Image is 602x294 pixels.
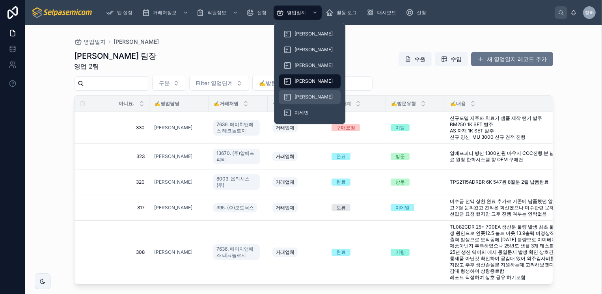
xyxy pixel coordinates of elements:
a: 신규모델 저주파 치료기 샘플 제작 턴키 발주 BM250 1K SET 발주 AS 자재 1K SET 발주 신규 양산 MU 3000 신규 견적 진행 [450,115,565,140]
span: 아니요. [119,100,134,107]
span: 창허 [585,9,594,16]
a: 13670. (주)알에프피티 [213,147,263,166]
a: [PERSON_NAME] [154,179,192,185]
span: 직원정보 [207,9,226,16]
a: TL082CDR 25+ 700EA 생산분 불량 발생 최초 불량 발생 원인으로 인풋12.5 볼트 아웃 13.9출력 비정상적인 출력 발생으로 오작동에 [DATE] 불량으로 이미테... [450,224,565,281]
a: [PERSON_NAME] [154,205,204,211]
button: 선택 버튼 [189,76,249,91]
a: 영업일지 [74,38,106,46]
span: 영업일지 [84,38,106,46]
span: 수입 [451,55,462,63]
a: 7636. 에이치앤에스 테크놀로지 [213,120,260,136]
a: 395. (주)모토닉스 [213,201,263,214]
span: 7636. 에이치앤에스 테크놀로지 [216,246,257,259]
a: [PERSON_NAME] [114,38,159,46]
span: 거래업체 [276,205,294,211]
span: [PERSON_NAME] [294,94,333,100]
span: [PERSON_NAME] [294,47,333,53]
span: 거래업체 [276,249,294,255]
a: [PERSON_NAME] [279,74,341,88]
a: 거래업체 [272,246,322,259]
a: 317 [100,205,145,211]
span: [PERSON_NAME] [294,31,333,37]
span: 신청 [417,9,426,16]
button: 수입 [435,52,468,66]
span: [PERSON_NAME] [294,62,333,69]
button: 새 영업일지 레코드 추가 [471,52,553,66]
a: 13670. (주)알에프피티 [213,149,260,164]
a: 거래업체 [272,150,322,163]
span: ✍️내용 [450,100,466,107]
a: 7636. 에이치앤에스 테크놀로지 [213,243,263,262]
a: 이세빈 [279,106,341,120]
a: 완료 [332,249,381,256]
a: 방문 [391,153,440,160]
a: [PERSON_NAME] [154,125,204,131]
div: 스크롤 가능한 콘텐츠 [100,4,555,21]
div: 방문 [395,179,405,186]
span: 395. (주)모토닉스 [216,205,254,211]
a: [PERSON_NAME] [279,58,341,73]
span: ✍️영업담당 [155,100,179,107]
a: 308 [100,249,145,255]
a: 신청 [244,6,272,20]
a: 직원정보 [194,6,242,20]
span: 거래업체 [276,153,294,160]
a: 7636. 에이치앤에스 테크놀로지 [213,118,263,137]
a: 323 [100,153,145,160]
a: 완료 [332,153,381,160]
a: 거래업체 [272,201,322,214]
div: 구매요청 [336,124,355,131]
a: 알에프피티 방산 1300만원 마우저 COC진행 분 납품완료 원청 한화시스템 향 OEM 구매건 [450,150,565,163]
span: 거래업체 [276,125,294,131]
button: 선택 버튼 [252,76,304,91]
span: 앱 설정 [117,9,132,16]
span: 신청 [257,9,267,16]
button: 수출 [399,52,432,66]
span: 13670. (주)알에프피티 [216,150,257,163]
span: [PERSON_NAME] [294,78,333,84]
span: ✍️방문유형 [391,100,416,107]
span: 이세빈 [294,110,309,116]
a: TPS2115ADRBR 6K 547원 8월분 2릴 납품완료 [450,179,565,185]
img: App logo [32,6,93,19]
a: [PERSON_NAME] [154,153,192,160]
span: 7636. 에이치앤에스 테크놀로지 [216,121,257,134]
div: 완료 [336,249,346,256]
a: [PERSON_NAME] [154,125,192,131]
span: ✍️거래처명 [214,100,239,107]
span: 거래처정보 [153,9,177,16]
font: 새 영업일지 레코드 추가 [487,55,547,63]
span: 활동 로그 [337,9,357,16]
span: 영업 2팀 [74,61,157,71]
a: 신청 [403,6,432,20]
a: 보류 [332,204,381,211]
a: 앱 설정 [104,6,138,20]
span: [PERSON_NAME] [154,249,192,255]
a: 구매요청 [332,124,381,131]
div: 완료 [336,179,346,186]
a: 395. (주)모토닉스 [213,203,257,212]
a: 대시보드 [364,6,402,20]
div: 미팅 [395,124,405,131]
h1: [PERSON_NAME] 팀장 [74,50,157,61]
span: Filter 영업단계 [196,79,233,87]
a: 330 [100,125,145,131]
a: [PERSON_NAME] [154,179,204,185]
a: [PERSON_NAME] [154,205,192,211]
a: 320 [100,179,145,185]
span: TPS2115ADRBR 6K 547원 8월분 2릴 납품완료 [450,179,549,185]
div: 이메일 [395,204,410,211]
button: 선택 버튼 [152,76,186,91]
a: 거래업체 [272,176,322,188]
a: 미수금 전액 상환 완료 추가로 기존에 납품했던 알레르고 2릴 문의왔고 견적은 회신했으나 미수관련 문제로 선입금 요청 했지만 그후 진행 여부는 연락없음 [450,198,565,217]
